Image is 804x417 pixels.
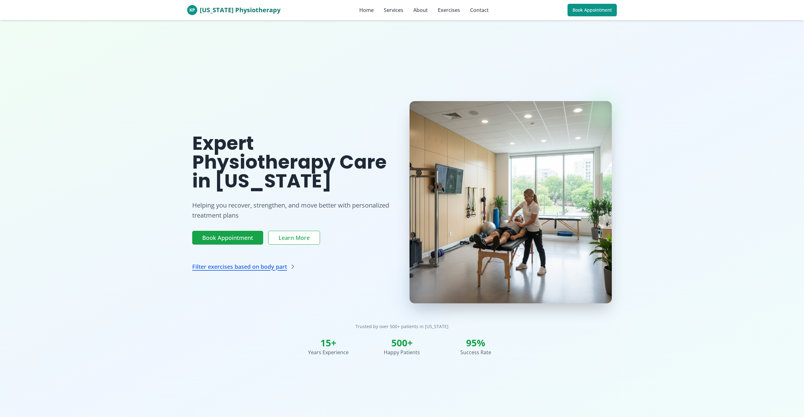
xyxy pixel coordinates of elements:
a: Services [384,6,403,14]
p: Trusted by over 500+ patients in [US_STATE] [192,323,612,330]
a: Book Appointment [192,231,263,245]
div: 500+ [370,337,434,349]
p: Helping you recover, strengthen, and move better with personalized treatment plans [192,200,394,221]
h1: Expert Physiotherapy Care in [US_STATE] [192,134,394,190]
a: About [413,6,428,14]
div: Happy Patients [370,349,434,356]
a: KP[US_STATE] Physiotherapy [187,5,280,15]
div: 15+ [296,337,360,349]
a: Home [359,6,374,14]
div: Success Rate [444,349,508,356]
div: Years Experience [296,349,360,356]
a: Filter exercises based on body part [192,262,296,271]
span: [US_STATE] Physiotherapy [200,6,280,14]
div: 95% [444,337,508,349]
a: Contact [470,6,489,14]
img: Physiotherapist treating patient in modern clinic setting [410,101,612,303]
a: Learn More [268,231,320,245]
a: Book Appointment [568,4,617,16]
span: KP [189,7,195,13]
a: Exercises [438,6,460,14]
